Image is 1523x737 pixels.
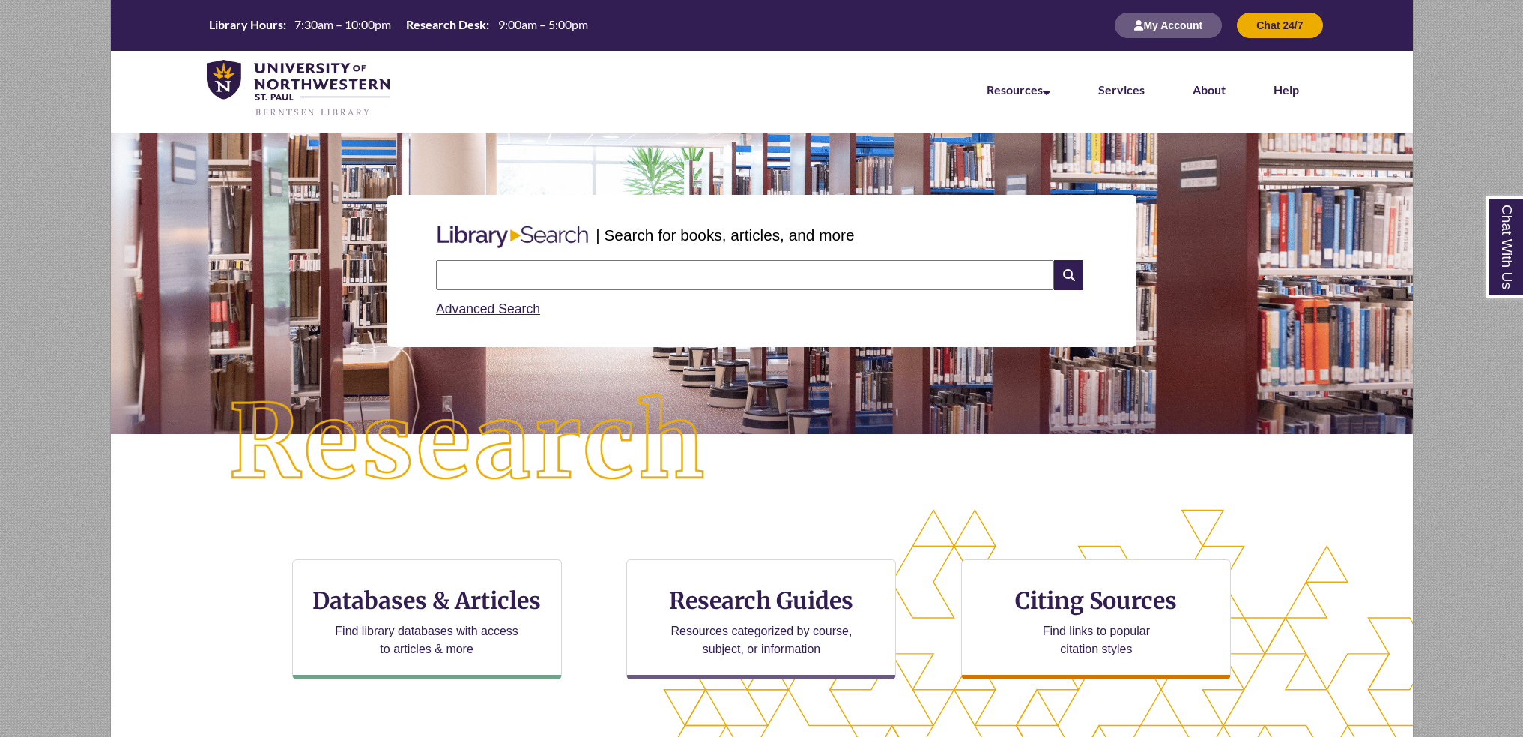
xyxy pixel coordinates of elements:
p: Find library databases with access to articles & more [329,622,524,658]
table: Hours Today [203,16,594,33]
img: Research [175,341,761,545]
a: Hours Today [203,16,594,34]
span: 7:30am – 10:00pm [294,17,391,31]
h3: Research Guides [639,586,883,615]
a: Help [1274,82,1299,97]
button: Chat 24/7 [1237,13,1322,38]
a: Databases & Articles Find library databases with access to articles & more [292,559,562,679]
i: Search [1054,260,1083,290]
span: 9:00am – 5:00pm [498,17,588,31]
p: Resources categorized by course, subject, or information [664,622,859,658]
a: Services [1098,82,1145,97]
a: Resources [987,82,1050,97]
h3: Databases & Articles [305,586,549,615]
h3: Citing Sources [1005,586,1188,615]
p: Find links to popular citation styles [1023,622,1169,658]
a: My Account [1115,19,1222,31]
p: | Search for books, articles, and more [596,223,854,247]
a: Research Guides Resources categorized by course, subject, or information [626,559,896,679]
a: Citing Sources Find links to popular citation styles [961,559,1231,679]
img: UNWSP Library Logo [207,60,390,118]
a: Advanced Search [436,301,540,316]
a: About [1193,82,1226,97]
a: Chat 24/7 [1237,19,1322,31]
th: Research Desk: [400,16,491,33]
img: Libary Search [430,220,596,254]
button: My Account [1115,13,1222,38]
th: Library Hours: [203,16,288,33]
